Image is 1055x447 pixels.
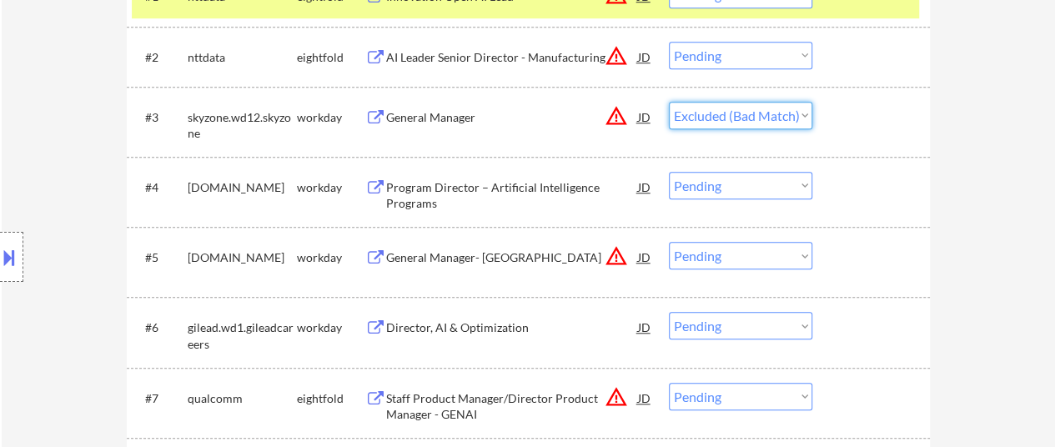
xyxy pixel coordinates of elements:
[386,109,638,126] div: General Manager
[386,249,638,266] div: General Manager- [GEOGRAPHIC_DATA]
[386,390,638,423] div: Staff Product Manager/Director Product Manager - GENAI
[386,49,638,66] div: AI Leader Senior Director - Manufacturing
[145,49,174,66] div: #2
[605,44,628,68] button: warning_amber
[605,385,628,409] button: warning_amber
[297,249,365,266] div: workday
[636,383,653,413] div: JD
[297,390,365,407] div: eightfold
[605,104,628,128] button: warning_amber
[605,244,628,268] button: warning_amber
[636,172,653,202] div: JD
[297,179,365,196] div: workday
[636,312,653,342] div: JD
[297,49,365,66] div: eightfold
[297,109,365,126] div: workday
[636,42,653,72] div: JD
[636,102,653,132] div: JD
[386,179,638,212] div: Program Director – Artificial Intelligence Programs
[386,319,638,336] div: Director, AI & Optimization
[297,319,365,336] div: workday
[636,242,653,272] div: JD
[188,49,297,66] div: nttdata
